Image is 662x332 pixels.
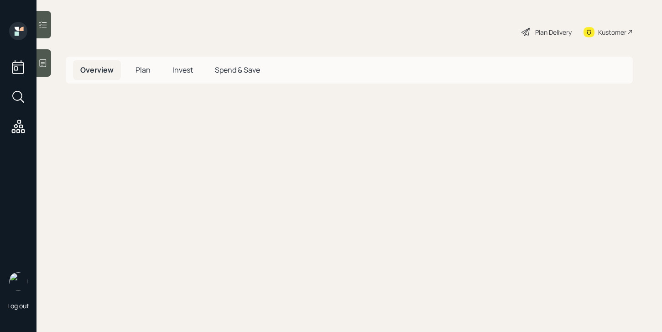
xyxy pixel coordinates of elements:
[9,272,27,290] img: retirable_logo.png
[7,301,29,310] div: Log out
[535,27,572,37] div: Plan Delivery
[215,65,260,75] span: Spend & Save
[172,65,193,75] span: Invest
[598,27,626,37] div: Kustomer
[80,65,114,75] span: Overview
[136,65,151,75] span: Plan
